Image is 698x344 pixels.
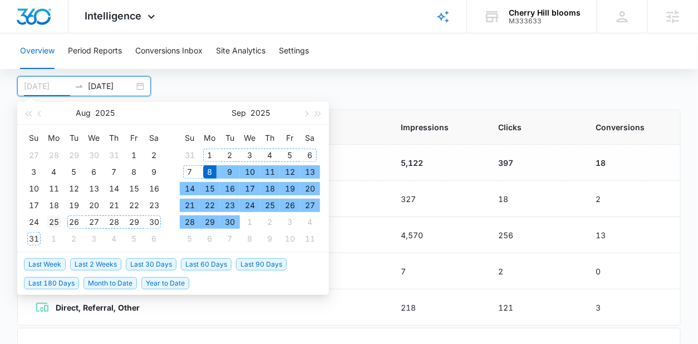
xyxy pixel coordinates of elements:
td: 2025-07-29 [64,147,84,164]
div: 27 [87,215,101,229]
div: 17 [27,199,41,212]
td: 2025-09-15 [200,180,220,197]
td: 13 [583,217,680,253]
th: Mo [44,129,64,147]
strong: Direct, Referral, Other [56,303,140,312]
button: 2025 [251,102,271,124]
div: account name [509,8,581,17]
div: 1 [47,232,61,245]
td: 2025-08-18 [44,197,64,214]
td: 2025-09-30 [220,214,240,230]
td: 397 [485,145,583,181]
td: 2025-09-06 [144,230,164,247]
td: 2025-08-01 [124,147,144,164]
td: 2025-07-28 [44,147,64,164]
td: 2025-09-04 [260,147,280,164]
div: 4 [263,149,277,162]
td: 2025-08-25 [44,214,64,230]
div: 10 [27,182,41,195]
td: 2025-08-20 [84,197,104,214]
div: 11 [303,232,317,245]
td: 2025-08-16 [144,180,164,197]
div: 24 [243,199,257,212]
td: 2025-10-06 [200,230,220,247]
div: 29 [203,215,217,229]
div: 5 [183,232,196,245]
td: 2025-09-04 [104,230,124,247]
div: 21 [183,199,196,212]
div: 12 [67,182,81,195]
td: 2025-09-21 [180,197,200,214]
div: 11 [263,165,277,179]
button: Sep [232,102,247,124]
div: v 4.0.25 [31,18,55,27]
div: 6 [203,232,217,245]
span: Last 90 Days [236,258,287,271]
div: 16 [148,182,161,195]
th: Sa [144,129,164,147]
div: 3 [87,232,101,245]
div: 25 [263,199,277,212]
th: Fr [124,129,144,147]
div: 17 [243,182,257,195]
td: 2025-08-27 [84,214,104,230]
td: 2025-09-09 [220,164,240,180]
td: 7 [388,253,485,289]
span: Last 30 Days [126,258,176,271]
td: 2025-08-04 [44,164,64,180]
div: 27 [27,149,41,162]
span: Last 60 Days [181,258,232,271]
td: 2025-09-01 [44,230,64,247]
th: Tu [64,129,84,147]
div: 2 [263,215,277,229]
td: 2025-10-10 [280,230,300,247]
td: 2025-07-27 [24,147,44,164]
div: 31 [107,149,121,162]
td: 2025-09-07 [180,164,200,180]
td: 2025-09-24 [240,197,260,214]
div: 28 [183,215,196,229]
td: 2025-10-04 [300,214,320,230]
span: to [75,82,83,91]
button: 2025 [95,102,115,124]
span: Last 2 Weeks [70,258,121,271]
td: 2025-09-19 [280,180,300,197]
th: Th [260,129,280,147]
div: 2 [223,149,237,162]
td: 2025-09-27 [300,197,320,214]
button: Aug [76,102,91,124]
div: 9 [223,165,237,179]
td: 0 [583,253,680,289]
td: 2025-09-08 [200,164,220,180]
div: 4 [47,165,61,179]
td: 2025-09-17 [240,180,260,197]
div: 22 [203,199,217,212]
div: 9 [263,232,277,245]
th: Th [104,129,124,147]
div: 8 [127,165,141,179]
td: 2025-09-13 [300,164,320,180]
div: 10 [243,165,257,179]
div: 14 [107,182,121,195]
td: 2025-08-06 [84,164,104,180]
div: 7 [107,165,121,179]
td: 218 [388,289,485,326]
span: Last Week [24,258,66,271]
td: 5,122 [388,145,485,181]
span: Year to Date [141,277,189,289]
div: 23 [148,199,161,212]
div: 31 [183,149,196,162]
button: Site Analytics [216,33,266,69]
td: 2025-10-08 [240,230,260,247]
td: 2025-08-07 [104,164,124,180]
span: Last 180 Days [24,277,79,289]
button: Conversions Inbox [135,33,203,69]
div: 6 [148,232,161,245]
td: 18 [583,145,680,181]
th: Su [180,129,200,147]
td: 2025-09-01 [200,147,220,164]
td: 2025-10-07 [220,230,240,247]
div: 15 [127,182,141,195]
div: 12 [283,165,297,179]
th: Mo [200,129,220,147]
